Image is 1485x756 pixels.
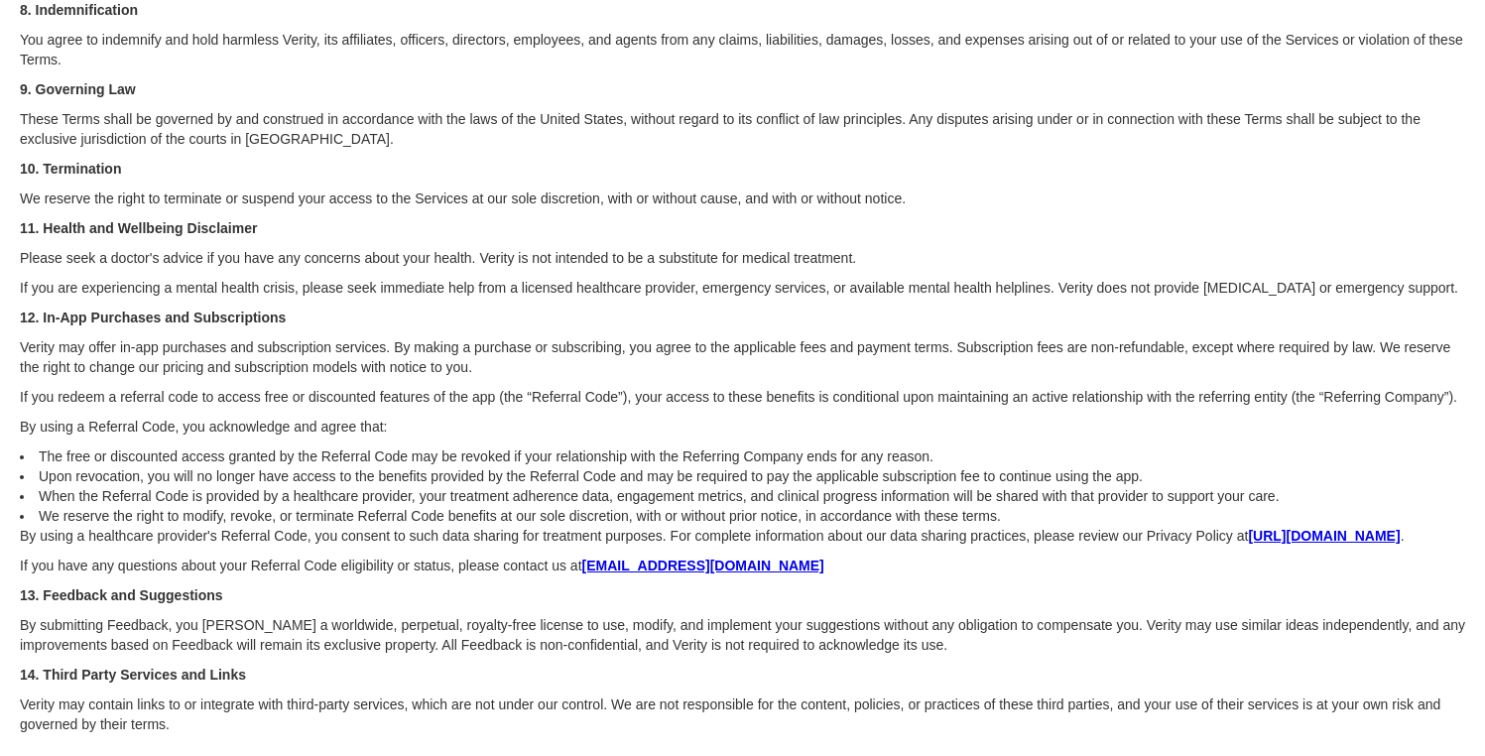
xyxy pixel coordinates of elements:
[20,556,1465,575] p: If you have any questions about your Referral Code eligibility or status, please contact us at
[20,466,1465,486] li: Upon revocation, you will no longer have access to the benefits provided by the Referral Code and...
[20,526,1465,546] p: By using a healthcare provider's Referral Code, you consent to such data sharing for treatment pu...
[20,694,1465,734] p: Verity may contain links to or integrate with third-party services, which are not under our contr...
[20,161,121,177] strong: 10. Termination
[20,667,246,683] strong: 14. Third Party Services and Links
[20,2,138,18] strong: 8. Indemnification
[20,337,1465,377] p: Verity may offer in-app purchases and subscription services. By making a purchase or subscribing,...
[20,220,257,236] strong: 11. Health and Wellbeing Disclaimer
[20,189,1465,208] p: We reserve the right to terminate or suspend your access to the Services at our sole discretion, ...
[20,486,1465,506] li: When the Referral Code is provided by a healthcare provider, your treatment adherence data, engag...
[20,587,223,603] strong: 13. Feedback and Suggestions
[20,248,1465,268] p: Please seek a doctor's advice if you have any concerns about your health. Verity is not intended ...
[20,278,1465,298] p: If you are experiencing a mental health crisis, please seek immediate help from a licensed health...
[20,310,286,325] strong: 12. In-App Purchases and Subscriptions
[20,387,1465,407] p: If you redeem a referral code to access free or discounted features of the app (the “Referral Cod...
[20,81,136,97] strong: 9. Governing Law
[1248,528,1400,544] a: [URL][DOMAIN_NAME]
[20,506,1465,526] li: We reserve the right to modify, revoke, or terminate Referral Code benefits at our sole discretio...
[20,446,1465,466] li: The free or discounted access granted by the Referral Code may be revoked if your relationship wi...
[20,30,1465,69] p: You agree to indemnify and hold harmless Verity, its affiliates, officers, directors, employees, ...
[20,615,1465,655] p: By submitting Feedback, you [PERSON_NAME] a worldwide, perpetual, royalty-free license to use, mo...
[582,558,824,573] a: [EMAIL_ADDRESS][DOMAIN_NAME]
[20,109,1465,149] p: These Terms shall be governed by and construed in accordance with the laws of the United States, ...
[20,417,1465,437] p: By using a Referral Code, you acknowledge and agree that:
